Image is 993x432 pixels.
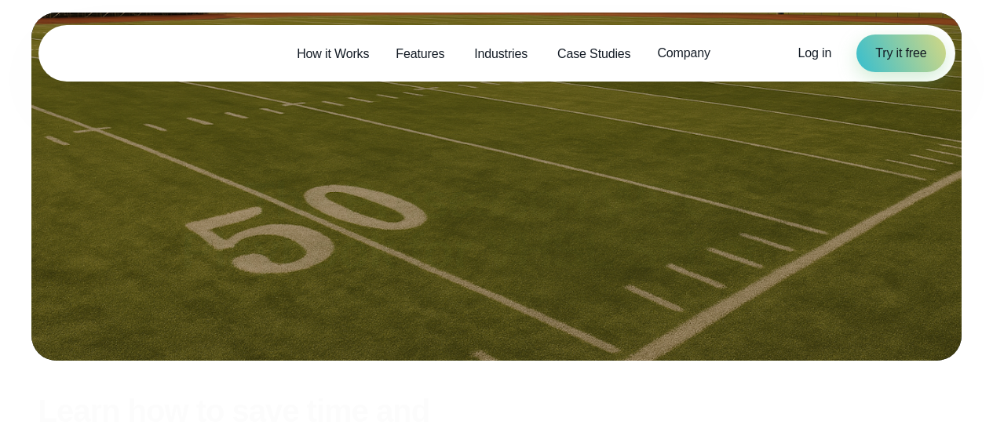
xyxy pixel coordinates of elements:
a: Case Studies [544,38,644,70]
span: Case Studies [557,45,630,64]
a: Try it free [856,34,945,72]
a: Log in [798,44,832,63]
span: Features [396,45,444,64]
span: Industries [474,45,528,64]
span: Log in [798,46,832,60]
span: How it Works [297,45,369,64]
span: Try it free [875,44,926,63]
span: Company [657,44,710,63]
a: How it Works [283,38,382,70]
